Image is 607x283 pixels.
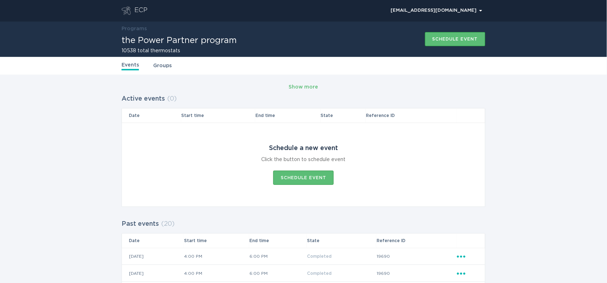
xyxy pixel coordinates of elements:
td: 4:00 PM [184,248,249,265]
div: Click the button to schedule event [262,156,346,164]
th: Reference ID [366,108,457,123]
th: End time [255,108,320,123]
td: 4:00 PM [184,265,249,282]
th: Date [122,108,181,123]
th: Date [122,234,184,248]
a: Events [122,61,139,70]
div: [EMAIL_ADDRESS][DOMAIN_NAME] [391,9,482,13]
button: Show more [289,82,318,92]
th: Start time [184,234,249,248]
tr: 6bbc12471d6944d6bcc61ef1a33bab37 [122,265,485,282]
h2: Past events [122,218,159,230]
h1: the Power Partner program [122,36,237,45]
div: Popover menu [457,252,478,260]
td: [DATE] [122,248,184,265]
th: State [321,108,366,123]
span: ( 20 ) [161,221,174,227]
td: [DATE] [122,265,184,282]
h2: Active events [122,92,165,105]
tr: f4ad855d0b49436db5a6128e1ca01710 [122,248,485,265]
td: 19690 [376,265,457,282]
span: ( 0 ) [167,96,177,102]
h2: 10538 total thermostats [122,48,237,53]
th: Start time [181,108,255,123]
a: Groups [153,62,172,70]
span: Completed [307,271,332,276]
div: ECP [134,6,147,15]
th: Reference ID [376,234,457,248]
div: Schedule event [433,37,478,41]
td: 6:00 PM [249,248,307,265]
div: Popover menu [388,5,485,16]
button: Schedule event [273,171,334,185]
div: Popover menu [457,269,478,277]
td: 19690 [376,248,457,265]
div: Schedule event [281,176,326,180]
button: Schedule event [425,32,485,46]
a: Programs [122,26,147,31]
th: End time [249,234,307,248]
tr: Table Headers [122,234,485,248]
div: Schedule a new event [269,144,338,152]
th: State [307,234,376,248]
tr: Table Headers [122,108,485,123]
div: Show more [289,83,318,91]
span: Completed [307,254,332,258]
button: Open user account details [388,5,485,16]
td: 6:00 PM [249,265,307,282]
button: Go to dashboard [122,6,131,15]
